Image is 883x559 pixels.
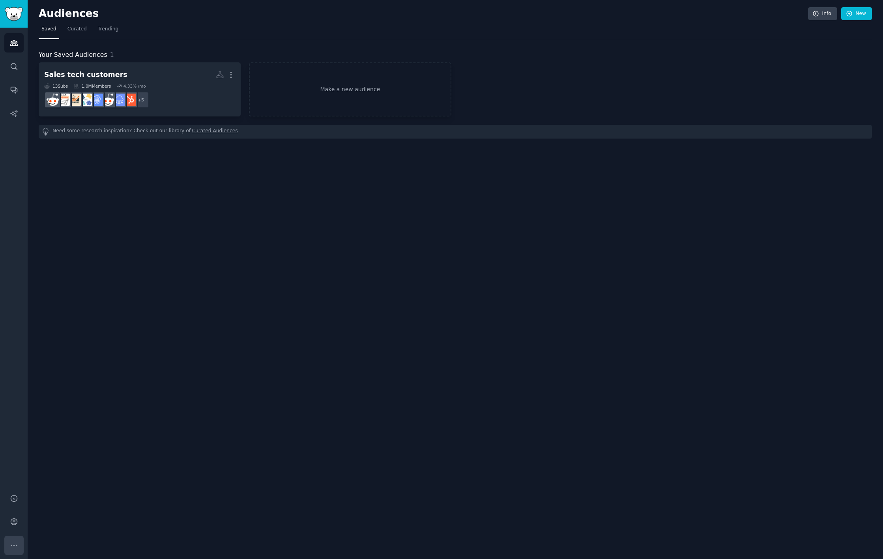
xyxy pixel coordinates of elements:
span: Trending [98,26,118,33]
div: Sales tech customers [44,70,127,80]
img: b2b_sales [58,94,70,106]
a: Info [808,7,837,21]
div: 1.0M Members [73,83,111,89]
div: 4.33 % /mo [123,83,146,89]
a: Curated Audiences [192,128,238,136]
img: GummySearch logo [5,7,23,21]
a: Curated [65,23,90,39]
a: New [841,7,872,21]
h2: Audiences [39,8,808,20]
img: SalesOperations [80,94,92,106]
span: Curated [67,26,87,33]
img: SaaSSales [91,94,103,106]
div: 13 Sub s [44,83,68,89]
span: 1 [110,51,114,58]
div: Need some research inspiration? Check out our library of [39,125,872,139]
a: Sales tech customers13Subs1.0MMembers4.33% /mo+5hubspotSaaSsalesdevelopmentSaaSSalesSalesOperatio... [39,62,241,116]
div: + 5 [133,92,149,108]
a: Trending [95,23,121,39]
img: SaaS [113,94,125,106]
img: salesdevelopment [102,94,114,106]
img: sales [47,94,59,106]
span: Saved [41,26,56,33]
span: Your Saved Audiences [39,50,107,60]
a: Make a new audience [249,62,451,116]
a: Saved [39,23,59,39]
img: salestechniques [69,94,81,106]
img: hubspot [124,94,136,106]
